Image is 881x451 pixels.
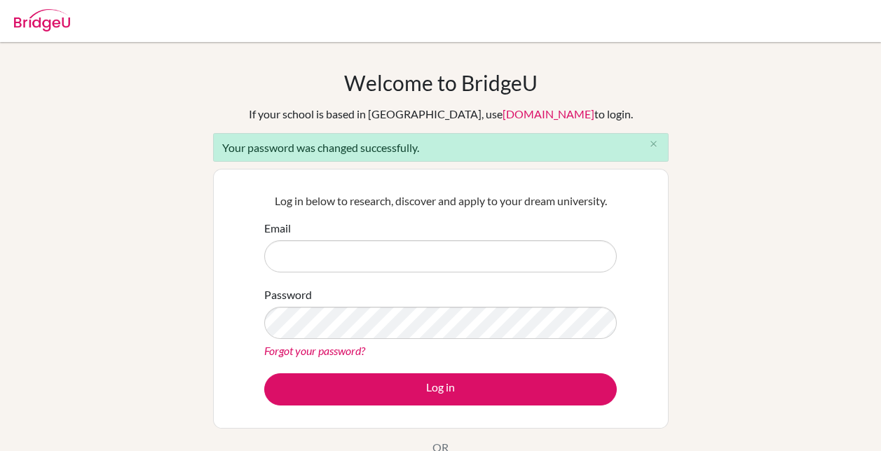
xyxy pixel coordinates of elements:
a: [DOMAIN_NAME] [503,107,594,120]
div: Your password was changed successfully. [213,133,669,162]
img: Bridge-U [14,9,70,32]
a: Forgot your password? [264,344,365,357]
label: Password [264,286,312,303]
button: Close [640,134,668,155]
label: Email [264,220,291,237]
button: Log in [264,373,617,405]
i: close [648,139,659,149]
h1: Welcome to BridgeU [344,70,538,95]
div: If your school is based in [GEOGRAPHIC_DATA], use to login. [249,106,633,123]
p: Log in below to research, discover and apply to your dream university. [264,193,617,209]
